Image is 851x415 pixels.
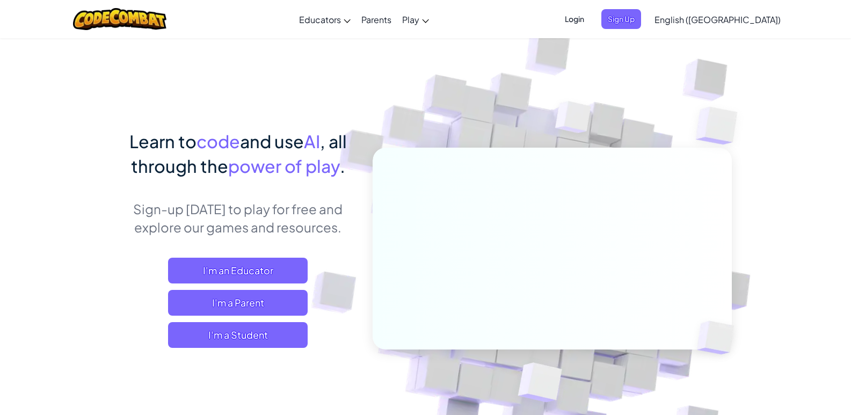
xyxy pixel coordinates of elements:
[240,130,304,152] span: and use
[674,81,767,171] img: Overlap cubes
[129,130,197,152] span: Learn to
[535,80,612,160] img: Overlap cubes
[649,5,786,34] a: English ([GEOGRAPHIC_DATA])
[294,5,356,34] a: Educators
[168,290,308,316] a: I'm a Parent
[73,8,167,30] img: CodeCombat logo
[654,14,781,25] span: English ([GEOGRAPHIC_DATA])
[168,258,308,283] a: I'm an Educator
[397,5,434,34] a: Play
[340,155,345,177] span: .
[304,130,320,152] span: AI
[168,322,308,348] button: I'm a Student
[402,14,419,25] span: Play
[228,155,340,177] span: power of play
[356,5,397,34] a: Parents
[120,200,357,236] p: Sign-up [DATE] to play for free and explore our games and resources.
[558,9,591,29] button: Login
[299,14,341,25] span: Educators
[197,130,240,152] span: code
[679,298,759,377] img: Overlap cubes
[601,9,641,29] button: Sign Up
